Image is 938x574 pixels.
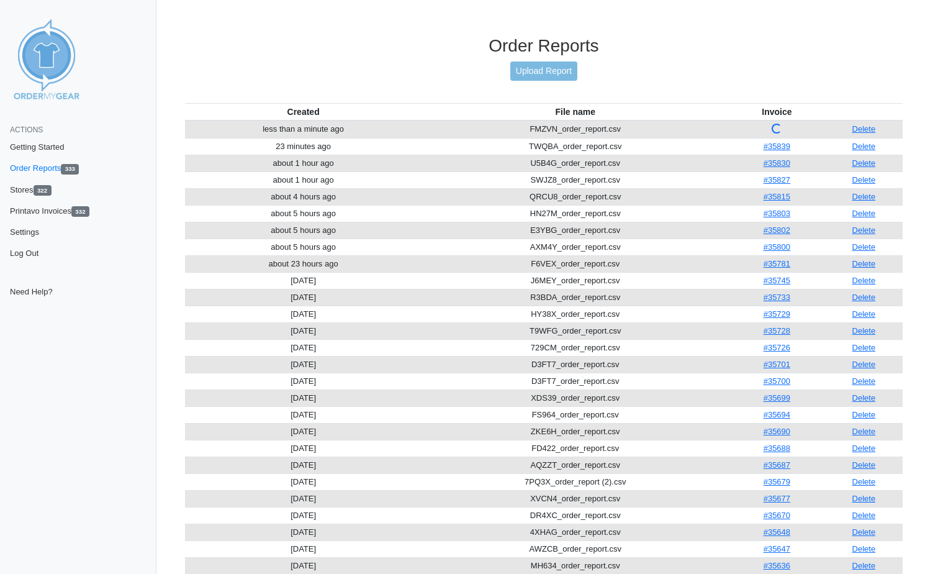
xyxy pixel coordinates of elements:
td: [DATE] [185,356,422,373]
td: 23 minutes ago [185,138,422,155]
td: [DATE] [185,440,422,457]
a: #35729 [764,309,790,319]
td: [DATE] [185,306,422,322]
a: Delete [852,376,876,386]
a: #35800 [764,242,790,252]
td: U5B4G_order_report.csv [422,155,729,171]
a: #35802 [764,225,790,235]
a: #35745 [764,276,790,285]
td: [DATE] [185,490,422,507]
td: E3YBG_order_report.csv [422,222,729,239]
td: 7PQ3X_order_report (2).csv [422,473,729,490]
a: #35827 [764,175,790,184]
span: 332 [71,206,89,217]
td: about 23 hours ago [185,255,422,272]
a: Delete [852,192,876,201]
td: AQZZT_order_report.csv [422,457,729,473]
td: FS964_order_report.csv [422,406,729,423]
a: #35670 [764,511,790,520]
h3: Order Reports [185,35,903,57]
td: R3BDA_order_report.csv [422,289,729,306]
a: #35815 [764,192,790,201]
a: Delete [852,527,876,537]
a: Delete [852,511,876,520]
td: [DATE] [185,540,422,557]
td: HN27M_order_report.csv [422,205,729,222]
a: Delete [852,444,876,453]
a: #35647 [764,544,790,553]
a: Delete [852,544,876,553]
a: #35688 [764,444,790,453]
td: F6VEX_order_report.csv [422,255,729,272]
td: D3FT7_order_report.csv [422,373,729,389]
a: #35694 [764,410,790,419]
a: #35726 [764,343,790,352]
td: about 1 hour ago [185,155,422,171]
td: about 1 hour ago [185,171,422,188]
td: TWQBA_order_report.csv [422,138,729,155]
a: #35728 [764,326,790,335]
a: #35677 [764,494,790,503]
td: [DATE] [185,406,422,423]
td: [DATE] [185,373,422,389]
td: DR4XC_order_report.csv [422,507,729,524]
th: Invoice [729,103,825,121]
a: #35781 [764,259,790,268]
td: [DATE] [185,557,422,574]
a: Delete [852,460,876,470]
td: XVCN4_order_report.csv [422,490,729,507]
td: [DATE] [185,473,422,490]
a: Delete [852,259,876,268]
a: Delete [852,343,876,352]
a: Delete [852,393,876,403]
a: #35636 [764,561,790,570]
td: about 4 hours ago [185,188,422,205]
a: Delete [852,309,876,319]
a: #35839 [764,142,790,151]
a: Delete [852,175,876,184]
td: QRCU8_order_report.csv [422,188,729,205]
td: AXM4Y_order_report.csv [422,239,729,255]
a: Delete [852,242,876,252]
td: AWZCB_order_report.csv [422,540,729,557]
td: MH634_order_report.csv [422,557,729,574]
td: 729CM_order_report.csv [422,339,729,356]
td: T9WFG_order_report.csv [422,322,729,339]
td: about 5 hours ago [185,239,422,255]
td: [DATE] [185,389,422,406]
td: FMZVN_order_report.csv [422,121,729,139]
a: Delete [852,124,876,134]
td: [DATE] [185,289,422,306]
a: Delete [852,276,876,285]
td: FD422_order_report.csv [422,440,729,457]
a: Delete [852,225,876,235]
td: SWJZ8_order_report.csv [422,171,729,188]
a: Delete [852,209,876,218]
a: Delete [852,494,876,503]
td: HY38X_order_report.csv [422,306,729,322]
a: #35803 [764,209,790,218]
a: #35700 [764,376,790,386]
a: #35648 [764,527,790,537]
span: Actions [10,125,43,134]
a: Delete [852,360,876,369]
a: #35679 [764,477,790,486]
th: Created [185,103,422,121]
a: Delete [852,427,876,436]
a: Delete [852,410,876,419]
td: J6MEY_order_report.csv [422,272,729,289]
a: Delete [852,477,876,486]
span: 333 [61,164,79,175]
a: #35733 [764,293,790,302]
td: about 5 hours ago [185,222,422,239]
td: [DATE] [185,272,422,289]
a: Delete [852,326,876,335]
td: D3FT7_order_report.csv [422,356,729,373]
td: [DATE] [185,322,422,339]
td: less than a minute ago [185,121,422,139]
td: 4XHAG_order_report.csv [422,524,729,540]
a: Upload Report [510,61,577,81]
a: Delete [852,158,876,168]
a: #35830 [764,158,790,168]
a: #35699 [764,393,790,403]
